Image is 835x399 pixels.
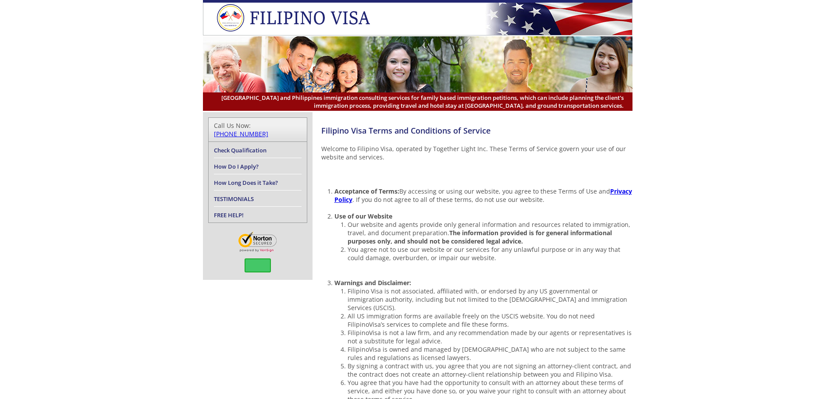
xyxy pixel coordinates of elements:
[334,187,632,204] strong: Acceptance of Terms:
[348,362,632,378] li: By signing a contract with us, you agree that you are not signing an attorney-client contract, an...
[334,279,411,287] strong: Warnings and Disclaimer:
[348,328,632,345] li: FilipinoVisa is not a law firm, and any recommendation made by our agents or representatives is n...
[212,94,624,109] span: [GEOGRAPHIC_DATA] and Philippines immigration consulting services for family based immigration pe...
[214,121,302,138] div: Call Us Now:
[348,287,632,312] li: Filipino Visa is not associated, affiliated with, or endorsed by any US governmental or immigrati...
[214,211,244,219] a: FREE HELP!
[352,195,544,204] span: . If you do not agree to all of these terms, do not use our website.
[334,187,632,204] a: Privacy Policy
[334,187,632,204] span: By accessing or using our website, you agree to these Terms of Use and
[348,312,632,328] li: All US immigration forms are available freely on the USCIS website. You do not need FilipinoVisa’...
[214,195,254,203] a: TESTIMONIALS
[214,179,278,187] a: How Long Does it Take?
[321,125,632,136] h4: Filipino Visa Terms and Conditions of Service
[321,145,632,161] p: Welcome to Filipino Visa, operated by Together Light Inc. These Terms of Service govern your use ...
[214,130,268,138] a: [PHONE_NUMBER]
[334,212,392,220] strong: Use of our Website
[214,162,259,170] a: How Do I Apply?
[348,220,632,245] li: Our website and agents provide only general information and resources related to immigration, tra...
[348,245,632,262] li: You agree not to use our website or our services for any unlawful purpose or in any way that coul...
[214,146,266,154] a: Check Qualification
[348,345,632,362] li: FilipinoVisa is owned and managed by [DEMOGRAPHIC_DATA] who are not subject to the same rules and...
[348,229,612,245] strong: The information provided is for general informational purposes only, and should not be considered...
